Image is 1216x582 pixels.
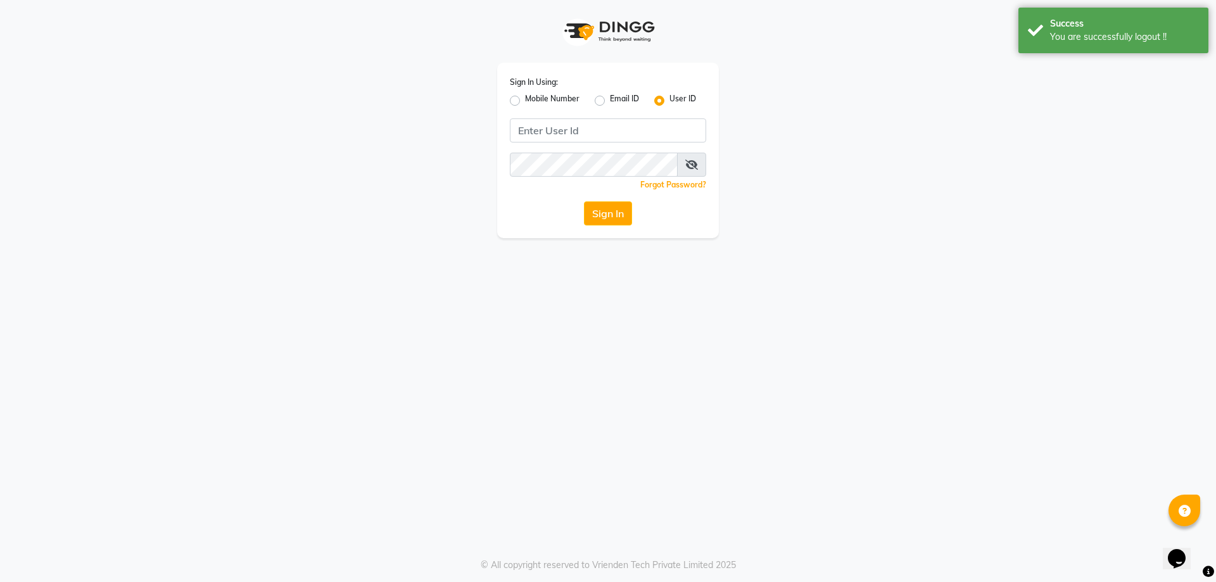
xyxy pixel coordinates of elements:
div: Success [1050,17,1199,30]
img: logo1.svg [557,13,659,50]
input: Username [510,153,678,177]
input: Username [510,118,706,142]
label: Mobile Number [525,93,579,108]
a: Forgot Password? [640,180,706,189]
label: Email ID [610,93,639,108]
iframe: chat widget [1163,531,1203,569]
label: User ID [669,93,696,108]
div: You are successfully logout !! [1050,30,1199,44]
label: Sign In Using: [510,77,558,88]
button: Sign In [584,201,632,225]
